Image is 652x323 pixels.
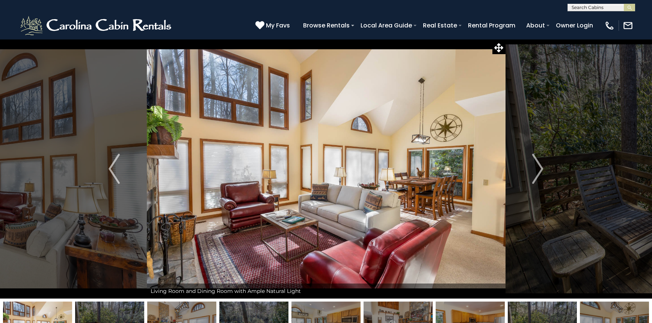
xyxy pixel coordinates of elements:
[604,20,615,31] img: phone-regular-white.png
[522,19,549,32] a: About
[81,39,147,299] button: Previous
[266,21,290,30] span: My Favs
[505,39,570,299] button: Next
[357,19,416,32] a: Local Area Guide
[19,14,175,37] img: White-1-2.png
[299,19,353,32] a: Browse Rentals
[623,20,633,31] img: mail-regular-white.png
[464,19,519,32] a: Rental Program
[552,19,597,32] a: Owner Login
[109,154,120,184] img: arrow
[147,284,506,299] div: Living Room and Dining Room with Ample Natural Light
[532,154,543,184] img: arrow
[255,21,292,30] a: My Favs
[419,19,461,32] a: Real Estate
